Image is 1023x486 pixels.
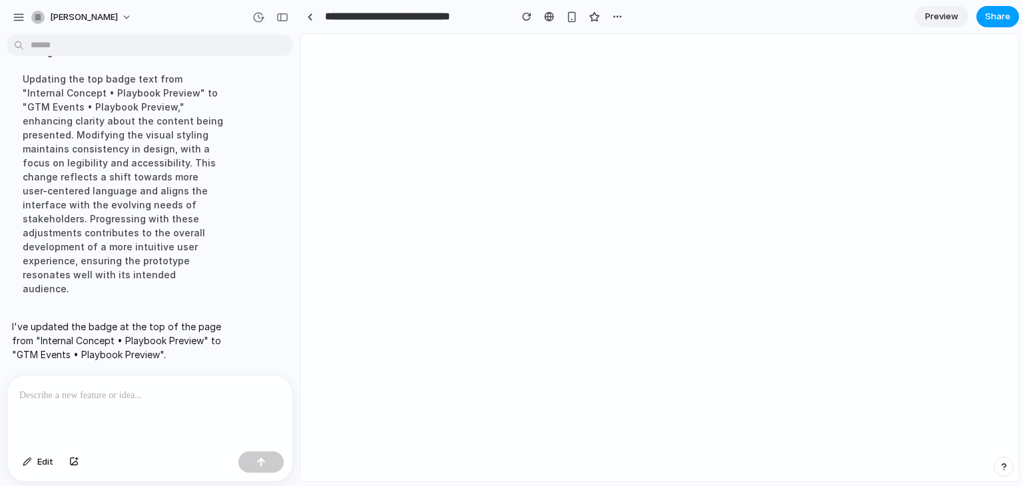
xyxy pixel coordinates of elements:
button: Share [976,6,1019,27]
button: [PERSON_NAME] [26,7,139,28]
span: [PERSON_NAME] [50,11,118,24]
p: I've updated the badge at the top of the page from "Internal Concept • Playbook Preview" to "GTM ... [12,320,234,362]
span: Edit [37,455,53,469]
button: Edit [16,451,60,473]
a: Preview [915,6,968,27]
div: Updating the top badge text from "Internal Concept • Playbook Preview" to "GTM Events • Playbook ... [12,64,234,304]
span: Share [985,10,1010,23]
span: Preview [925,10,958,23]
